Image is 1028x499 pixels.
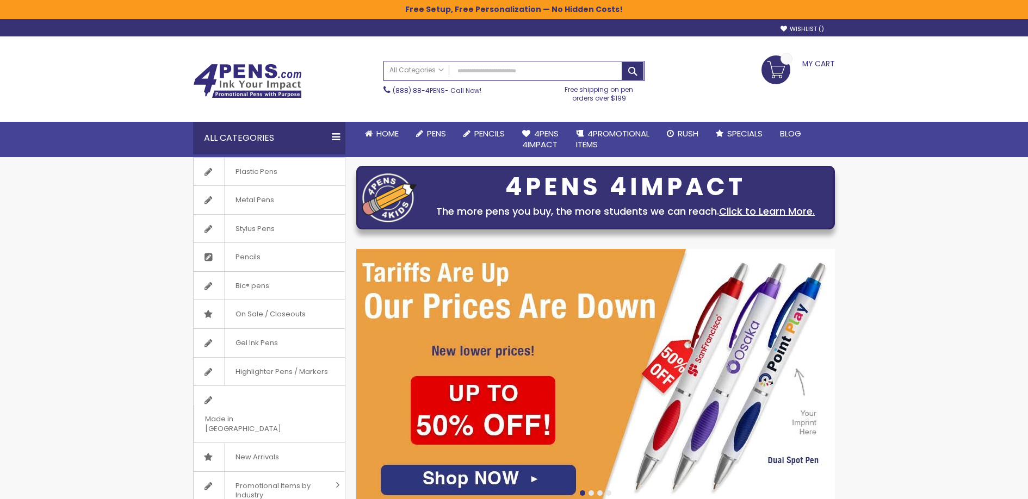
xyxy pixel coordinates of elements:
a: Plastic Pens [194,158,345,186]
span: Blog [780,128,801,139]
img: 4Pens Custom Pens and Promotional Products [193,64,302,98]
div: 4PENS 4IMPACT [422,176,829,198]
a: (888) 88-4PENS [393,86,445,95]
span: - Call Now! [393,86,481,95]
span: Stylus Pens [224,215,286,243]
a: Home [356,122,407,146]
span: Plastic Pens [224,158,288,186]
span: New Arrivals [224,443,290,471]
span: Made in [GEOGRAPHIC_DATA] [194,405,318,442]
a: Metal Pens [194,186,345,214]
span: Pencils [224,243,271,271]
span: Pens [427,128,446,139]
a: New Arrivals [194,443,345,471]
a: Pencils [194,243,345,271]
span: Home [376,128,399,139]
a: Made in [GEOGRAPHIC_DATA] [194,386,345,442]
a: Specials [707,122,771,146]
a: Pens [407,122,455,146]
div: Free shipping on pen orders over $199 [554,81,645,103]
a: Rush [658,122,707,146]
a: Blog [771,122,810,146]
img: four_pen_logo.png [362,173,417,222]
span: Gel Ink Pens [224,329,289,357]
a: Pencils [455,122,513,146]
span: Highlighter Pens / Markers [224,358,339,386]
a: Bic® pens [194,272,345,300]
span: Bic® pens [224,272,280,300]
a: All Categories [384,61,449,79]
span: On Sale / Closeouts [224,300,317,328]
div: The more pens you buy, the more students we can reach. [422,204,829,219]
a: On Sale / Closeouts [194,300,345,328]
a: Stylus Pens [194,215,345,243]
span: Specials [727,128,763,139]
div: All Categories [193,122,345,154]
span: Rush [678,128,698,139]
span: 4PROMOTIONAL ITEMS [576,128,649,150]
span: All Categories [389,66,444,74]
span: 4Pens 4impact [522,128,559,150]
span: Metal Pens [224,186,285,214]
a: Wishlist [781,25,824,33]
span: Pencils [474,128,505,139]
a: 4PROMOTIONALITEMS [567,122,658,157]
a: Highlighter Pens / Markers [194,358,345,386]
a: Click to Learn More. [719,204,815,218]
a: Gel Ink Pens [194,329,345,357]
a: 4Pens4impact [513,122,567,157]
